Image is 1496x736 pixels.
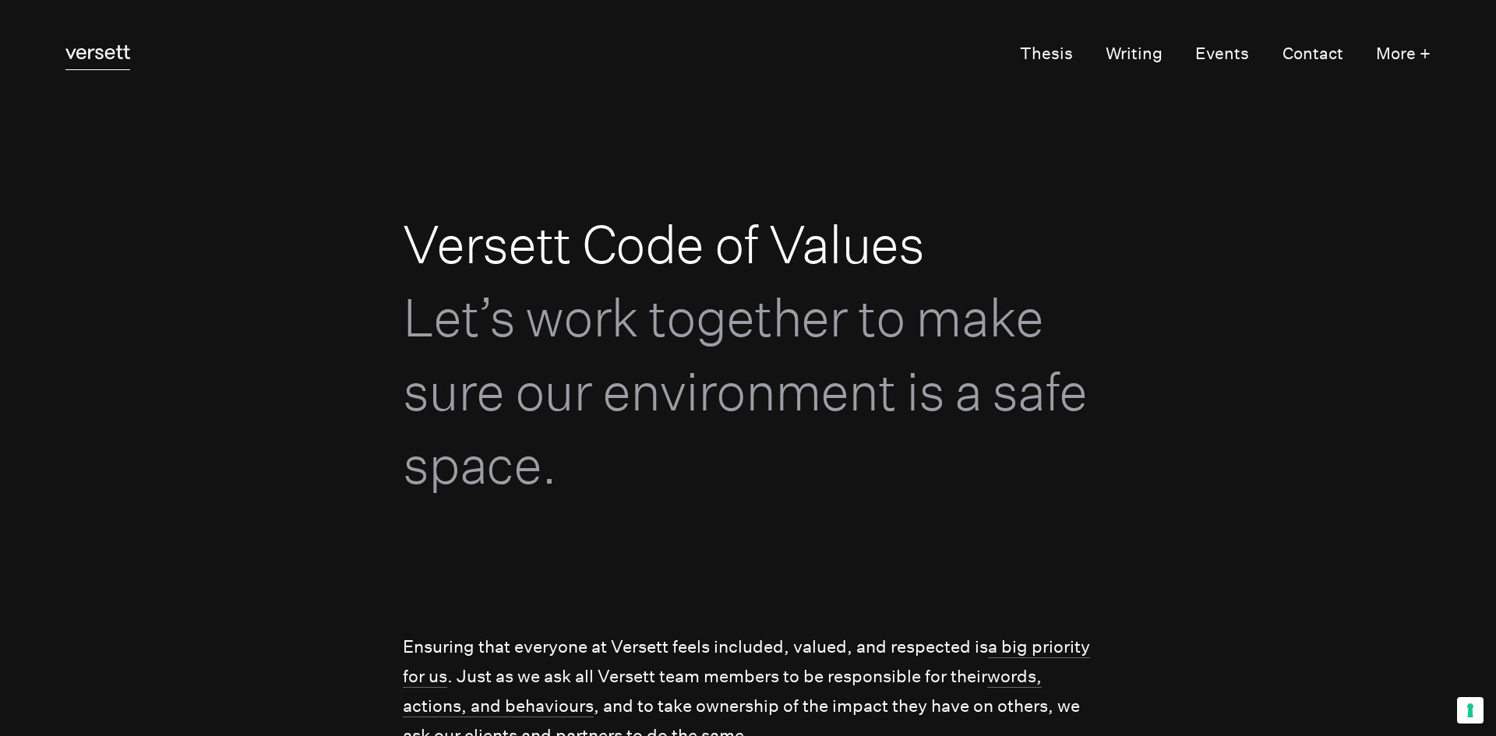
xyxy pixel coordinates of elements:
[1020,39,1073,70] a: Thesis
[1376,39,1431,70] button: More +
[1457,697,1484,724] button: Your consent preferences for tracking technologies
[403,287,1087,495] span: Let’s work together to make sure our environment is a safe space.
[1106,39,1163,70] a: Writing
[403,636,1090,688] a: a big priority for us
[403,666,1042,717] a: words, actions, and behaviours
[1195,39,1249,70] a: Events
[1283,39,1343,70] a: Contact
[403,207,1092,502] h1: Versett Code of Values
